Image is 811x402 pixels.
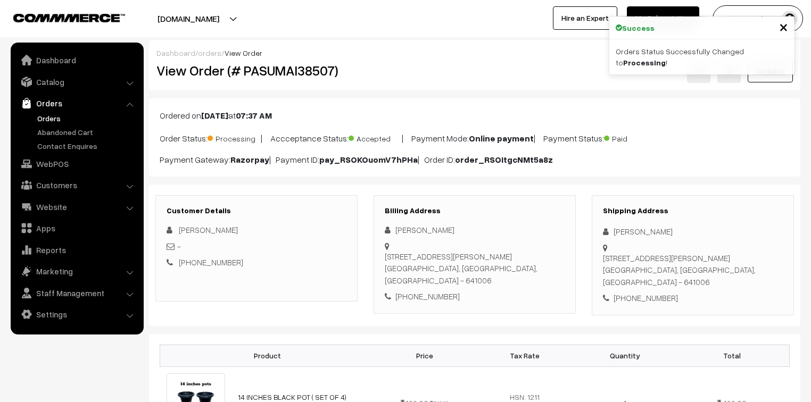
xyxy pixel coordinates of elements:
div: / / [156,47,793,58]
img: COMMMERCE [13,14,125,22]
h3: Shipping Address [603,206,783,215]
p: Order Status: | Accceptance Status: | Payment Mode: | Payment Status: [160,130,790,145]
a: WebPOS [13,154,140,173]
a: Apps [13,219,140,238]
a: [PHONE_NUMBER] [179,257,243,267]
strong: Processing [623,58,666,67]
th: Product [160,345,375,366]
th: Price [375,345,475,366]
a: Staff Management [13,283,140,303]
a: Reports [13,240,140,259]
b: 07:37 AM [236,110,272,121]
span: View Order [225,48,262,57]
a: Dashboard [13,51,140,70]
div: [PHONE_NUMBER] [385,290,565,303]
a: 14 INCHES BLACK POT ( SET OF 4) [238,392,346,401]
div: [PHONE_NUMBER] [603,292,783,304]
button: Pasumai Thotta… [713,5,803,32]
a: COMMMERCE [13,11,106,23]
span: × [779,16,788,36]
span: Paid [604,130,657,144]
th: Tax Rate [475,345,575,366]
div: - [167,240,346,253]
h2: View Order (# PASUMAI38507) [156,62,358,79]
a: Hire an Expert [553,6,617,30]
span: [PERSON_NAME] [179,225,238,234]
a: Marketing [13,262,140,281]
a: Contact Enquires [35,140,140,152]
b: pay_RSOKOuomV7hPHa [319,154,418,165]
b: Online payment [469,133,534,144]
img: user [782,11,798,27]
h3: Customer Details [167,206,346,215]
b: Razorpay [230,154,269,165]
a: Customers [13,175,140,195]
span: Accepted [349,130,402,144]
a: Settings [13,305,140,324]
a: orders [198,48,221,57]
button: Close [779,19,788,35]
a: My Subscription [627,6,699,30]
th: Quantity [575,345,675,366]
div: [STREET_ADDRESS][PERSON_NAME] [GEOGRAPHIC_DATA], [GEOGRAPHIC_DATA], [GEOGRAPHIC_DATA] - 641006 [385,250,565,287]
a: Catalog [13,72,140,91]
span: Processing [208,130,261,144]
a: Abandoned Cart [35,127,140,138]
b: order_RSOItgcNMt5a8z [455,154,553,165]
a: Dashboard [156,48,195,57]
a: Orders [35,113,140,124]
th: Total [675,345,789,366]
b: [DATE] [201,110,228,121]
div: [PERSON_NAME] [603,225,783,238]
strong: Success [622,22,655,33]
div: Orders Status Successfully Changed to ! [609,39,795,74]
p: Ordered on at [160,109,790,122]
div: [PERSON_NAME] [385,224,565,236]
p: Payment Gateway: | Payment ID: | Order ID: [160,153,790,166]
a: Orders [13,94,140,113]
h3: Billing Address [385,206,565,215]
a: Website [13,197,140,216]
button: [DOMAIN_NAME] [120,5,256,32]
div: [STREET_ADDRESS][PERSON_NAME] [GEOGRAPHIC_DATA], [GEOGRAPHIC_DATA], [GEOGRAPHIC_DATA] - 641006 [603,252,783,288]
